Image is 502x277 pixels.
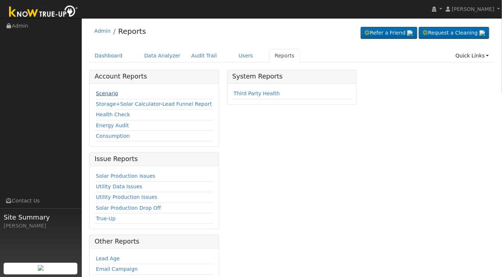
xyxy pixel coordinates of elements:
a: Energy Audit [96,123,129,128]
a: Quick Links [450,49,494,63]
a: Health Check [96,112,130,117]
a: Utility Data Issues [96,184,142,189]
a: Reports [118,27,146,36]
a: Third Party Health [234,91,280,96]
a: Request a Cleaning [419,27,489,39]
a: Dashboard [89,49,128,63]
a: Scenario [96,91,118,96]
img: retrieve [479,30,485,36]
a: Refer a Friend [361,27,417,39]
h5: Other Reports [95,238,214,245]
a: Lead Funnel Report [162,101,212,107]
a: Solar Production Issues [96,173,155,179]
img: retrieve [407,30,413,36]
a: Email Campaign [96,266,138,272]
a: Admin [94,28,111,34]
h5: System Reports [232,73,352,80]
td: - [95,99,214,109]
h5: Account Reports [95,73,214,80]
a: Reports [270,49,300,63]
a: Storage+Solar Calculator [96,101,161,107]
img: retrieve [38,265,44,271]
span: Site Summary [4,212,78,222]
a: Solar Production Drop Off [96,205,161,211]
a: Utility Production Issues [96,194,157,200]
a: Users [233,49,259,63]
h5: Issue Reports [95,155,214,163]
img: Know True-Up [5,4,82,20]
a: Consumption [96,133,130,139]
a: True-Up [96,216,116,221]
a: Data Analyzer [139,49,186,63]
a: Audit Trail [186,49,222,63]
span: [PERSON_NAME] [452,6,494,12]
a: Lead Age [96,256,120,261]
div: [PERSON_NAME] [4,222,78,230]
